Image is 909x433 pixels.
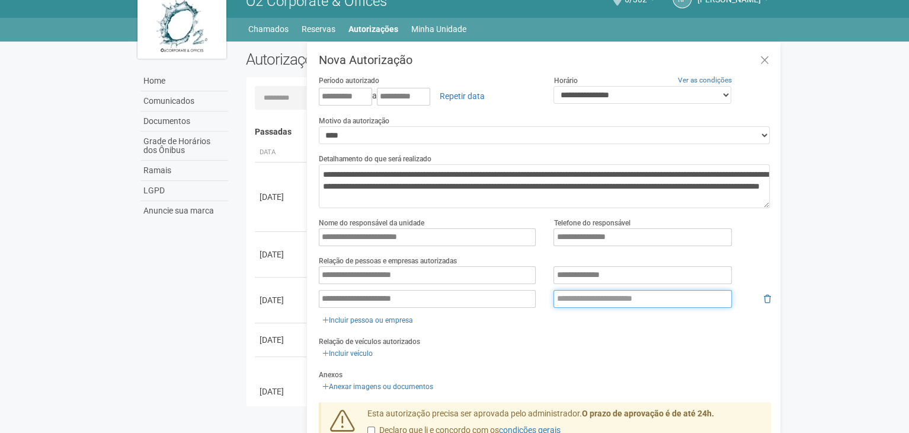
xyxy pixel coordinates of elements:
[302,21,335,37] a: Reservas
[140,132,228,161] a: Grade de Horários dos Ônibus
[319,256,457,266] label: Relação de pessoas e empresas autorizadas
[260,334,303,346] div: [DATE]
[553,218,630,228] label: Telefone do responsável
[255,128,763,136] h4: Passadas
[140,71,228,91] a: Home
[678,76,732,84] a: Ver as condições
[255,143,308,163] th: Data
[140,181,228,201] a: LGPD
[348,21,398,37] a: Autorizações
[260,191,303,203] div: [DATE]
[411,21,466,37] a: Minha Unidade
[319,380,437,393] a: Anexar imagens ou documentos
[140,161,228,181] a: Ramais
[246,50,500,68] h2: Autorizações
[248,21,289,37] a: Chamados
[319,86,536,106] div: a
[140,112,228,132] a: Documentos
[260,249,303,260] div: [DATE]
[319,314,417,327] a: Incluir pessoa ou empresa
[260,386,303,397] div: [DATE]
[260,294,303,306] div: [DATE]
[319,154,431,164] label: Detalhamento do que será realizado
[319,336,420,347] label: Relação de veículos autorizados
[319,75,379,86] label: Período autorizado
[319,370,343,380] label: Anexos
[319,116,389,126] label: Motivo da autorização
[319,54,771,66] h3: Nova Autorização
[764,295,771,303] i: Remover
[553,75,577,86] label: Horário
[432,86,492,106] a: Repetir data
[319,218,424,228] label: Nome do responsável da unidade
[140,91,228,112] a: Comunicados
[140,201,228,221] a: Anuncie sua marca
[319,347,376,360] a: Incluir veículo
[582,409,714,418] strong: O prazo de aprovação é de até 24h.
